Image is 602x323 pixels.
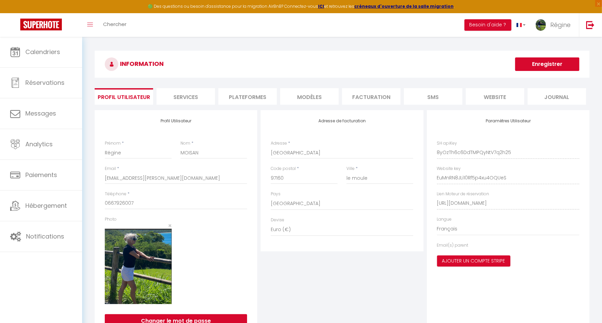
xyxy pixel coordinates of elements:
[105,166,116,172] label: Email
[98,13,131,37] a: Chercher
[25,48,60,56] span: Calendriers
[437,166,461,172] label: Website key
[25,171,57,179] span: Paiements
[105,140,121,147] label: Prénom
[20,19,62,30] img: Super Booking
[531,13,579,37] a: ... Régine
[5,3,26,23] button: Ouvrir le widget de chat LiveChat
[466,88,524,105] li: website
[528,88,586,105] li: Journal
[103,21,126,28] span: Chercher
[586,21,595,29] img: logout
[26,232,64,241] span: Notifications
[271,217,284,223] label: Devise
[318,3,324,9] a: ICI
[280,88,339,105] li: MODÈLES
[437,119,579,123] h4: Paramètres Utilisateur
[271,119,413,123] h4: Adresse de facturation
[342,88,401,105] li: Facturation
[218,88,277,105] li: Plateformes
[25,140,53,148] span: Analytics
[437,140,457,147] label: SH apiKey
[346,166,355,172] label: Ville
[515,57,579,71] button: Enregistrer
[105,191,126,197] label: Téléphone
[95,88,153,105] li: Profil Utilisateur
[25,109,56,118] span: Messages
[25,201,67,210] span: Hébergement
[180,140,190,147] label: Nom
[105,216,117,223] label: Photo
[536,19,546,31] img: ...
[105,119,247,123] h4: Profil Utilisateur
[550,21,571,29] span: Régine
[168,221,172,230] span: ×
[271,166,296,172] label: Code postal
[156,88,215,105] li: Services
[464,19,511,31] button: Besoin d'aide ?
[437,255,510,267] button: Ajouter un compte Stripe
[25,78,65,87] span: Réservations
[168,223,172,229] button: Close
[437,191,489,197] label: Lien Moteur de réservation
[271,140,287,147] label: Adresse
[354,3,454,9] a: créneaux d'ouverture de la salle migration
[437,216,452,223] label: Langue
[95,51,589,78] h3: INFORMATION
[404,88,462,105] li: SMS
[271,191,281,197] label: Pays
[105,229,172,304] img: 17242596004027.png
[437,242,468,249] label: Email(s) parent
